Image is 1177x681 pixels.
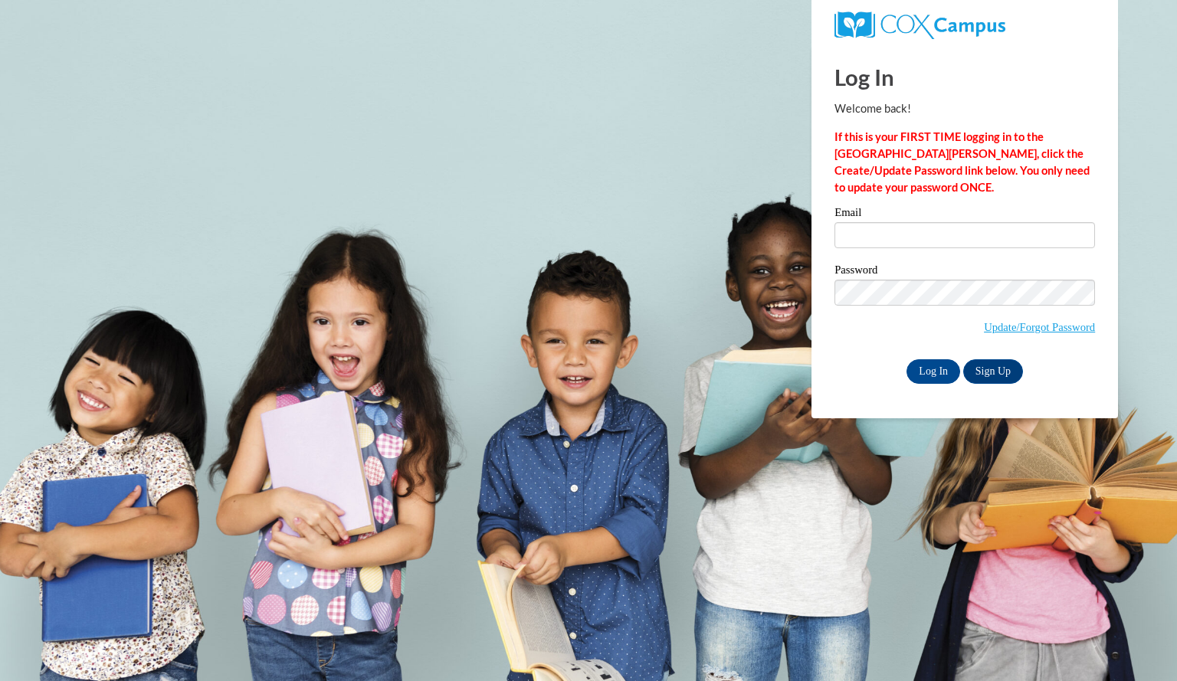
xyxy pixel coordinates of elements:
[834,11,1005,39] img: COX Campus
[834,207,1095,222] label: Email
[963,359,1023,384] a: Sign Up
[834,100,1095,117] p: Welcome back!
[834,264,1095,280] label: Password
[834,18,1005,31] a: COX Campus
[834,61,1095,93] h1: Log In
[907,359,960,384] input: Log In
[984,321,1095,333] a: Update/Forgot Password
[834,130,1090,194] strong: If this is your FIRST TIME logging in to the [GEOGRAPHIC_DATA][PERSON_NAME], click the Create/Upd...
